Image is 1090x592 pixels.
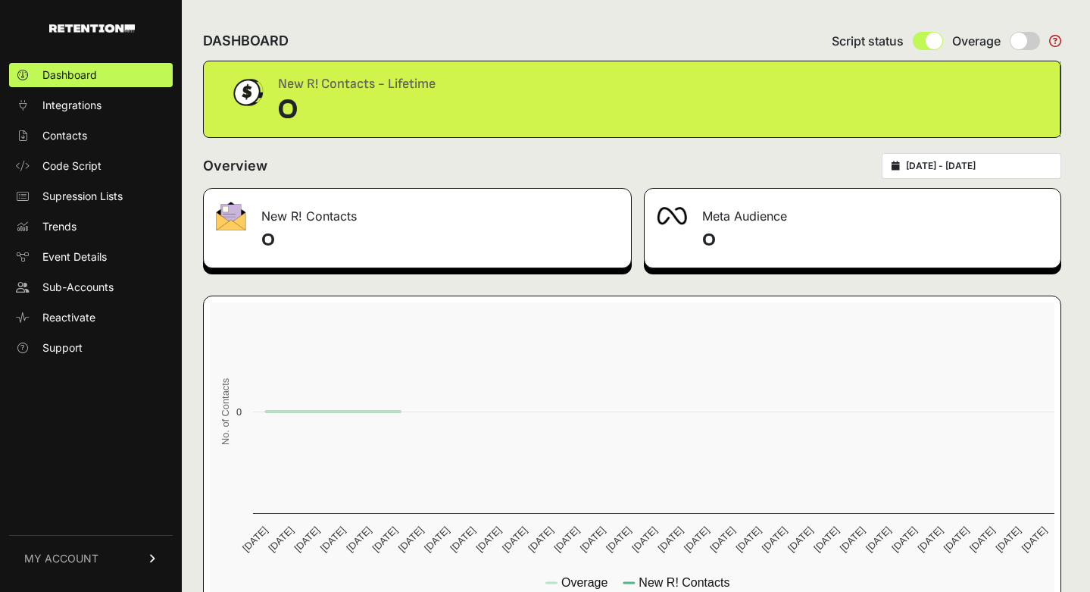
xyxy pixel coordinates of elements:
div: New R! Contacts - Lifetime [278,74,436,95]
text: [DATE] [811,525,841,554]
div: 0 [278,95,436,125]
text: [DATE] [682,525,711,554]
text: [DATE] [448,525,477,554]
text: [DATE] [707,525,737,554]
a: Event Details [9,245,173,269]
text: [DATE] [916,525,945,554]
h2: DASHBOARD [203,30,289,52]
text: 0 [236,406,242,418]
text: [DATE] [370,525,399,554]
h4: 0 [702,228,1049,252]
text: [DATE] [474,525,504,554]
text: No. of Contacts [220,378,231,445]
text: Overage [561,576,607,589]
span: Trends [42,219,77,234]
a: Code Script [9,154,173,178]
img: fa-envelope-19ae18322b30453b285274b1b8af3d052b27d846a4fbe8435d1a52b978f639a2.png [216,202,246,230]
text: [DATE] [785,525,815,554]
text: [DATE] [1020,525,1049,554]
a: Reactivate [9,305,173,330]
span: Integrations [42,98,102,113]
text: [DATE] [942,525,971,554]
text: [DATE] [864,525,893,554]
text: [DATE] [629,525,659,554]
text: [DATE] [578,525,607,554]
span: Sub-Accounts [42,280,114,295]
span: Supression Lists [42,189,123,204]
h2: Overview [203,155,267,177]
span: Code Script [42,158,102,174]
text: [DATE] [500,525,529,554]
text: [DATE] [760,525,789,554]
text: [DATE] [734,525,764,554]
a: Contacts [9,124,173,148]
text: [DATE] [604,525,633,554]
a: Dashboard [9,63,173,87]
span: Overage [952,32,1001,50]
img: dollar-coin-05c43ed7efb7bc0c12610022525b4bbbb207c7efeef5aecc26f025e68dcafac9.png [228,74,266,111]
text: [DATE] [656,525,686,554]
h4: 0 [261,228,619,252]
a: MY ACCOUNT [9,535,173,581]
span: Support [42,340,83,356]
text: [DATE] [396,525,426,554]
text: [DATE] [266,525,295,554]
text: [DATE] [967,525,997,554]
a: Support [9,336,173,360]
span: Script status [832,32,904,50]
text: [DATE] [838,525,867,554]
a: Integrations [9,93,173,117]
span: Dashboard [42,67,97,83]
text: New R! Contacts [639,576,729,589]
div: Meta Audience [645,189,1061,234]
span: MY ACCOUNT [24,551,98,566]
span: Reactivate [42,310,95,325]
text: [DATE] [318,525,348,554]
text: [DATE] [889,525,919,554]
text: [DATE] [344,525,373,554]
text: [DATE] [422,525,451,554]
span: Contacts [42,128,87,143]
text: [DATE] [292,525,322,554]
a: Sub-Accounts [9,275,173,299]
img: Retention.com [49,24,135,33]
a: Trends [9,215,173,239]
text: [DATE] [993,525,1023,554]
text: [DATE] [240,525,270,554]
a: Supression Lists [9,184,173,208]
text: [DATE] [551,525,581,554]
div: New R! Contacts [204,189,631,234]
span: Event Details [42,249,107,265]
text: [DATE] [526,525,555,554]
img: fa-meta-2f981b61bb99beabf952f7030308934f19ce035c18b003e963880cc3fabeebb7.png [657,207,687,225]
